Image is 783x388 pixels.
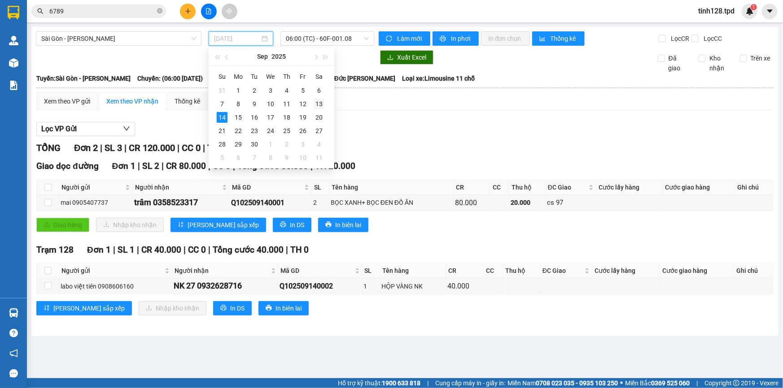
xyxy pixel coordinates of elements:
span: Tổng cước 40.000 [213,245,284,255]
span: TH 0 [290,245,309,255]
span: | [177,142,179,153]
span: Đã giao [665,53,692,73]
div: 18 [281,112,292,123]
span: | [696,378,698,388]
span: question-circle [9,329,18,337]
div: 19 [297,112,308,123]
td: 2025-09-17 [262,111,279,124]
div: 25 [281,125,292,136]
div: 3 [297,139,308,150]
div: 6 [314,85,324,96]
div: 2 [281,139,292,150]
th: Ghi chú [734,263,774,278]
td: 2025-09-07 [214,97,230,111]
div: BỌC XANH+ BỌC ĐEN ĐỒ ĂN [331,198,452,207]
div: 30 [249,139,260,150]
button: uploadGiao hàng [36,218,89,232]
div: 3 [265,85,276,96]
span: CC 0 [182,142,201,153]
button: printerIn phơi [433,31,479,46]
span: Lọc CC [700,34,723,43]
div: 2 [313,198,328,207]
span: Làm mới [397,34,423,43]
th: SL [363,263,381,278]
td: 2025-09-24 [262,124,279,138]
div: 28 [217,139,227,150]
span: printer [266,305,272,312]
span: | [203,142,205,153]
span: | [208,245,210,255]
td: 2025-09-16 [246,111,262,124]
span: message [9,369,18,378]
div: mai 0905407737 [61,198,131,207]
div: 40.000 [448,280,482,292]
td: 2025-09-01 [230,84,246,97]
span: 06:00 (TC) - 60F-001.08 [286,32,369,45]
span: sort-ascending [178,221,184,228]
img: warehouse-icon [9,58,18,68]
div: 10 [297,152,308,163]
div: NK 27 0932628716 [174,280,276,292]
span: sync [386,35,394,43]
button: Sep [257,47,268,65]
button: caret-down [762,4,778,19]
span: TỔNG [36,142,61,153]
span: In biên lai [335,220,361,230]
th: CR [454,180,490,195]
div: 80.000 [455,197,489,208]
span: SL 1 [118,245,135,255]
td: 2025-10-02 [279,138,295,151]
span: Xuất Excel [397,52,426,62]
td: Q102509140002 [279,278,363,294]
span: file-add [206,8,212,14]
td: 2025-10-04 [311,138,327,151]
div: 11 [281,99,292,109]
div: 2 [249,85,260,96]
div: 5 [297,85,308,96]
div: 15 [233,112,244,123]
span: | [124,142,127,153]
span: download [387,54,394,61]
button: sort-ascending[PERSON_NAME] sắp xếp [171,218,266,232]
span: Loại xe: Limousine 11 chỗ [402,73,475,83]
span: Đơn 2 [74,142,98,153]
span: In biên lai [276,303,302,313]
td: 2025-09-05 [295,84,311,97]
div: 8 [233,99,244,109]
div: 24 [265,125,276,136]
th: Cước lấy hàng [596,180,663,195]
div: 20 [314,112,324,123]
th: We [262,69,279,84]
span: | [286,245,288,255]
div: Xem theo VP gửi [44,96,90,106]
th: Sa [311,69,327,84]
div: Q102509140001 [231,197,310,208]
td: 2025-09-12 [295,97,311,111]
span: aim [226,8,232,14]
td: 2025-09-22 [230,124,246,138]
div: 6 [233,152,244,163]
div: 1 [364,281,379,291]
td: 2025-10-08 [262,151,279,164]
span: Tổng cước 120.000 [207,142,284,153]
span: Trạm 128 [36,245,74,255]
td: 2025-09-02 [246,84,262,97]
button: In đơn chọn [481,31,530,46]
td: 2025-09-21 [214,124,230,138]
span: In DS [230,303,245,313]
td: 2025-09-18 [279,111,295,124]
div: Xem theo VP nhận [106,96,158,106]
div: 26 [297,125,308,136]
button: printerIn DS [213,301,252,315]
img: logo-vxr [8,6,19,19]
div: 13 [314,99,324,109]
div: 21 [217,125,227,136]
button: aim [222,4,237,19]
div: labo việt tiên 0908606160 [61,281,171,291]
span: Miền Nam [507,378,618,388]
div: 1 [265,139,276,150]
div: 16 [249,112,260,123]
span: CR 80.000 [166,161,206,171]
div: 20.000 [511,198,544,207]
button: printerIn DS [273,218,311,232]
